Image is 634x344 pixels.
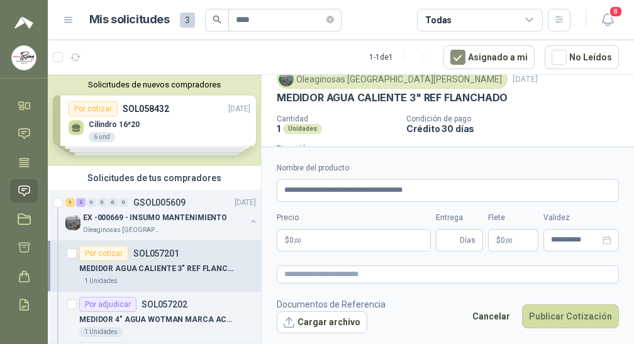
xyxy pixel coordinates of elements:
span: ,00 [294,237,301,244]
img: Logo peakr [14,15,33,30]
div: Solicitudes de tus compradores [48,166,261,190]
p: MEDIDOR AGUA CALIENTE 3" REF FLANCHADO [277,91,508,104]
h1: Mis solicitudes [89,11,170,29]
p: Condición de pago [406,114,629,123]
button: 8 [596,9,619,31]
a: Por cotizarSOL057201MEDIDOR AGUA CALIENTE 3" REF FLANCHADO1 Unidades [48,241,261,292]
label: Entrega [436,212,483,224]
label: Precio [277,212,431,224]
p: 1 [277,123,281,134]
p: EX -000669 - INSUMO MANTENIMIENTO [83,212,227,224]
div: Por adjudicar [79,297,136,312]
div: Oleaginosas [GEOGRAPHIC_DATA][PERSON_NAME] [277,70,508,89]
span: 3 [180,13,195,28]
div: 2 [76,198,86,207]
img: Company Logo [12,46,36,70]
label: Flete [488,212,538,224]
div: Solicitudes de nuevos compradoresPor cotizarSOL058432[DATE] Cilindro 16*206 undPor cotizarSOL0584... [48,75,261,166]
div: Por cotizar [79,246,128,261]
div: 0 [119,198,128,207]
button: Publicar Cotización [522,304,619,328]
p: [DATE] [235,197,256,209]
div: 1 Unidades [79,327,123,337]
button: Asignado a mi [443,45,535,69]
span: search [213,15,221,24]
div: 0 [108,198,118,207]
span: 0 [289,236,301,244]
p: $ 0,00 [488,229,538,252]
p: Cantidad [277,114,396,123]
span: close-circle [326,16,334,23]
span: close-circle [326,14,334,26]
p: MEDIDOR 4" AGUA WOTMAN MARCA ACQUATTI [79,314,236,326]
p: Documentos de Referencia [277,297,386,311]
p: GSOL005609 [133,198,186,207]
div: Todas [425,13,452,27]
div: 0 [87,198,96,207]
button: No Leídos [545,45,619,69]
div: 1 - 1 de 1 [369,47,433,67]
p: Oleaginosas [GEOGRAPHIC_DATA][PERSON_NAME] [83,225,162,235]
span: $ [496,236,501,244]
img: Company Logo [279,72,293,86]
div: 1 [65,198,75,207]
span: ,00 [505,237,513,244]
p: $0,00 [277,229,431,252]
a: 1 2 0 0 0 0 GSOL005609[DATE] Company LogoEX -000669 - INSUMO MANTENIMIENTOOleaginosas [GEOGRAPHIC... [65,195,259,235]
div: 0 [97,198,107,207]
label: Nombre del producto [277,162,619,174]
button: Solicitudes de nuevos compradores [53,80,256,89]
span: 8 [609,6,623,18]
p: SOL057201 [133,249,179,258]
a: Por adjudicarSOL057202MEDIDOR 4" AGUA WOTMAN MARCA ACQUATTI1 Unidades [48,292,261,343]
button: Cargar archivo [277,311,367,334]
button: Cancelar [465,304,517,328]
div: Unidades [283,124,322,134]
div: 1 Unidades [79,276,123,286]
label: Validez [543,212,619,224]
p: Crédito 30 días [406,123,629,134]
p: Dirección [277,144,373,153]
p: [DATE] [513,74,538,86]
span: Días [460,230,475,251]
p: MEDIDOR AGUA CALIENTE 3" REF FLANCHADO [79,263,236,275]
img: Company Logo [65,215,81,230]
span: 0 [501,236,513,244]
p: SOL057202 [142,300,187,309]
